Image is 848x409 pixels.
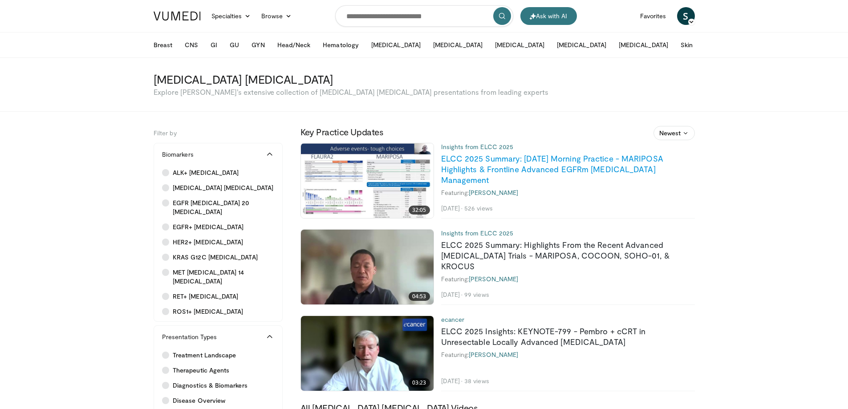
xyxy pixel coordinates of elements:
[441,326,646,347] a: ELCC 2025 Insights: KEYNOTE-799 - Pembro + cCRT in Unresectable Locally Advanced [MEDICAL_DATA]
[173,253,258,262] span: KRAS G12C [MEDICAL_DATA]
[428,36,488,54] button: [MEDICAL_DATA]
[148,36,178,54] button: Breast
[173,307,243,316] span: ROS1+ [MEDICAL_DATA]
[173,198,274,216] span: EGFR [MEDICAL_DATA] 20 [MEDICAL_DATA]
[469,189,518,196] a: [PERSON_NAME]
[441,351,695,359] div: Featuring:
[441,316,465,323] a: ecancer
[464,291,489,299] li: 99 views
[409,206,430,215] span: 32:05
[464,204,493,212] li: 526 views
[301,316,434,391] img: d1d35efe-2260-4e34-a1f5-abf4ee24c93b.620x360_q85_upscale.jpg
[464,377,489,385] li: 38 views
[441,229,514,237] a: Insights from ELCC 2025
[300,126,695,138] h3: Key Practice Updates
[154,72,695,86] h3: [MEDICAL_DATA] [MEDICAL_DATA]
[441,240,669,271] a: ELCC 2025 Summary: Highlights From the Recent Advanced [MEDICAL_DATA] Trials - MARIPOSA, COCOON, ...
[173,366,229,375] span: Therapeutic Agents
[301,316,434,391] a: 03:23
[154,326,282,348] button: Presentation Types
[317,36,364,54] button: Hematology
[469,351,518,358] a: [PERSON_NAME]
[272,36,316,54] button: Head/Neck
[256,7,297,25] a: Browse
[441,275,695,283] div: Featuring:
[441,143,514,150] a: Insights from ELCC 2025
[173,238,243,247] span: HER2+ [MEDICAL_DATA]
[206,7,256,25] a: Specialties
[301,230,434,304] img: a31ce10f-f19e-48da-a9b0-705aa21aa84b.620x360_q85_upscale.jpg
[469,275,518,283] a: [PERSON_NAME]
[301,230,434,304] a: 04:53
[205,36,223,54] button: GI
[409,292,430,301] span: 04:53
[154,87,695,97] p: Explore [PERSON_NAME]’s extensive collection of [MEDICAL_DATA] [MEDICAL_DATA] presentations from ...
[173,396,225,405] span: Disease Overview
[441,377,463,385] li: [DATE]
[441,154,663,185] a: ELCC 2025 Summary: [DATE] Morning Practice - MARIPOSA Highlights & Frontline Advanced EGFRm [MEDI...
[490,36,550,54] button: [MEDICAL_DATA]
[441,204,463,212] li: [DATE]
[552,36,612,54] button: [MEDICAL_DATA]
[246,36,270,54] button: GYN
[409,378,430,387] span: 03:23
[366,36,426,54] button: [MEDICAL_DATA]
[659,129,681,138] span: Newest
[173,351,236,360] span: Treatment Landscape
[520,7,577,25] button: Ask with AI
[154,143,282,166] button: Biomarkers
[173,168,239,177] span: ALK+ [MEDICAL_DATA]
[635,7,672,25] a: Favorites
[675,36,698,54] button: Skin
[301,143,434,218] a: 32:05
[613,36,674,54] button: [MEDICAL_DATA]
[653,126,695,140] button: Newest
[154,12,201,20] img: VuMedi Logo
[677,7,695,25] a: S
[441,189,695,197] div: Featuring:
[335,5,513,27] input: Search topics, interventions
[154,126,283,138] h5: Filter by
[173,381,248,390] span: Diagnostics & Biomarkers
[173,223,243,231] span: EGFR+ [MEDICAL_DATA]
[179,36,203,54] button: CNS
[173,183,273,192] span: [MEDICAL_DATA] [MEDICAL_DATA]
[173,292,238,301] span: RET+ [MEDICAL_DATA]
[301,143,434,218] img: 0e761277-c80b-48b4-bac9-3b4992375029.620x360_q85_upscale.jpg
[441,291,463,299] li: [DATE]
[173,268,274,286] span: MET [MEDICAL_DATA] 14 [MEDICAL_DATA]
[224,36,244,54] button: GU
